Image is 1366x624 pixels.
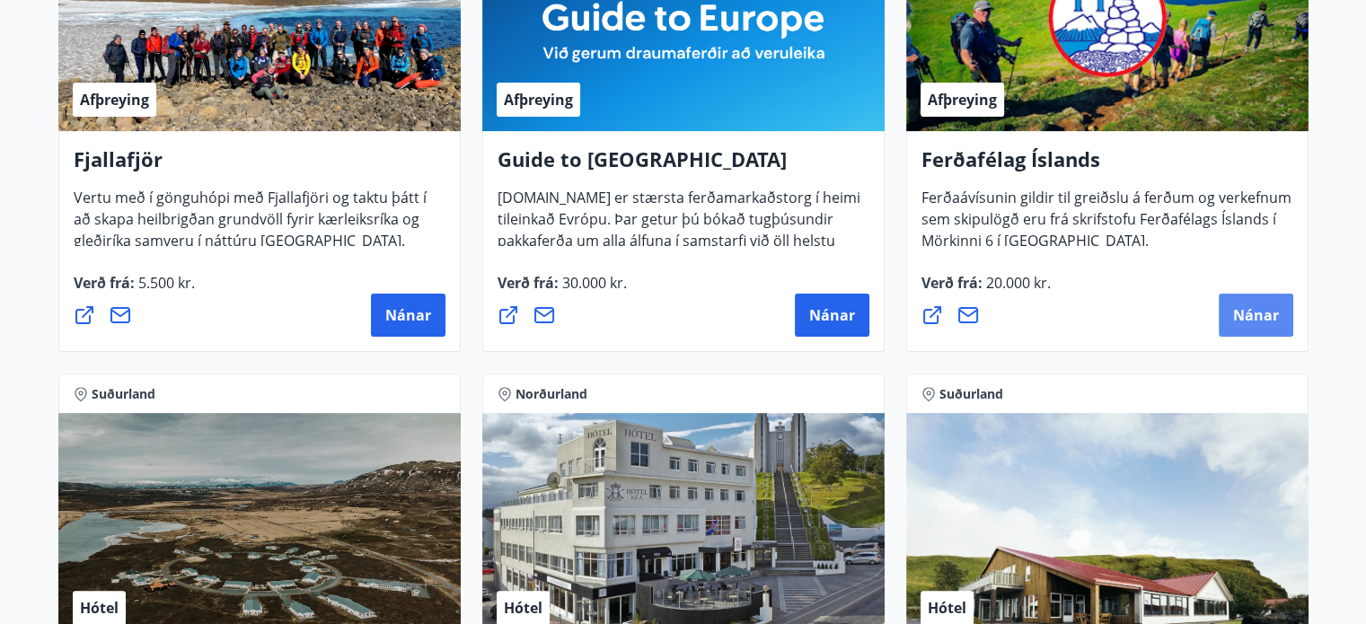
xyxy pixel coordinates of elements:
span: Afþreying [504,90,573,110]
span: Afþreying [80,90,149,110]
span: Ferðaávísunin gildir til greiðslu á ferðum og verkefnum sem skipulögð eru frá skrifstofu Ferðafél... [921,188,1291,265]
span: Nánar [1233,305,1279,325]
span: Hótel [504,598,542,618]
span: Verð frá : [921,273,1051,307]
span: Hótel [928,598,966,618]
span: Suðurland [939,385,1003,403]
button: Nánar [1219,294,1293,337]
h4: Fjallafjör [74,145,445,187]
span: Vertu með í gönguhópi með Fjallafjöri og taktu þátt í að skapa heilbrigðan grundvöll fyrir kærlei... [74,188,427,265]
span: Nánar [385,305,431,325]
span: Hótel [80,598,119,618]
span: Verð frá : [74,273,195,307]
span: Suðurland [92,385,155,403]
span: Norðurland [516,385,587,403]
h4: Ferðafélag Íslands [921,145,1293,187]
span: 5.500 kr. [135,273,195,293]
span: Verð frá : [498,273,627,307]
span: 30.000 kr. [559,273,627,293]
span: Afþreying [928,90,997,110]
h4: Guide to [GEOGRAPHIC_DATA] [498,145,869,187]
span: 20.000 kr. [983,273,1051,293]
button: Nánar [795,294,869,337]
span: Nánar [809,305,855,325]
span: [DOMAIN_NAME] er stærsta ferðamarkaðstorg í heimi tileinkað Evrópu. Þar getur þú bókað tugþúsundi... [498,188,860,308]
button: Nánar [371,294,445,337]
